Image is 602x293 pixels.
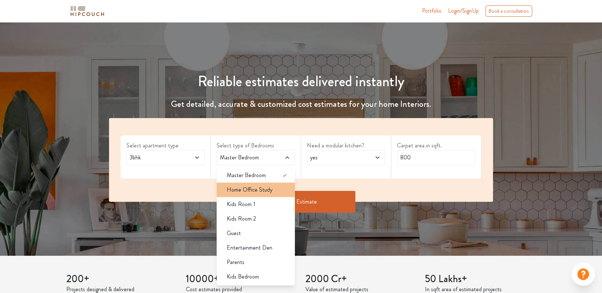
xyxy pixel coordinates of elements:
span: yes [309,153,363,162]
span: Kids Room 2 [227,214,256,223]
span: logo-horizontal.svg [69,3,105,19]
div: Book a consultation [485,5,532,17]
h3: 10000+ [186,273,297,285]
h4: Get detailed, accurate & customized cost estimates for your home Interiors. [105,99,497,109]
h3: 2000 Cr+ [305,273,416,285]
span: Guest [227,229,241,238]
span: Entertainment Den [227,243,272,252]
button: Get Estimate [247,191,355,213]
input: Enter area sqft [397,150,475,165]
span: Kids Bedroom [227,272,259,281]
span: Master Bedroom [227,171,266,180]
img: logo-horizontal.svg [69,5,105,17]
h1: Reliable estimates delivered instantly [105,73,497,90]
label: Need a modular kitchen? [307,141,385,150]
label: Select type of Bedrooms [217,141,295,150]
div: select 2 more room(s) [217,165,295,173]
span: Login/SignUp [448,7,479,15]
span: 3bhk [128,153,182,162]
span: Kids Room 1 [227,200,255,209]
h3: 200+ [66,273,177,285]
span: Home Office Study [227,185,272,194]
label: Select apartment type [126,141,205,150]
span: Master Bedroom [218,153,272,162]
span: Parents [227,258,244,267]
h3: 50 Lakhs+ [425,273,536,285]
label: Carpet area in sqft. [397,141,475,150]
a: Portfolio [422,7,442,15]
